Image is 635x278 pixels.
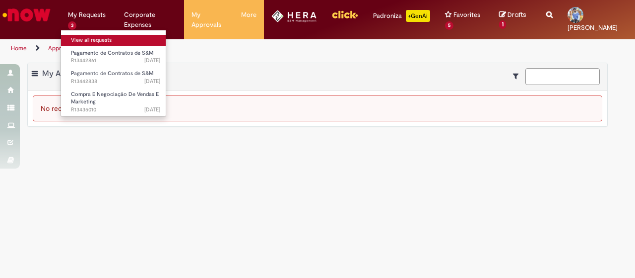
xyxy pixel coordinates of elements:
[1,5,52,25] img: ServiceNow
[61,30,166,117] ul: My Requests
[33,95,602,121] div: No records in Approval
[11,44,27,52] a: Home
[144,78,160,85] time: 25/08/2025 08:51:20
[71,106,160,114] span: R13435010
[144,106,160,113] span: [DATE]
[124,10,177,30] span: Corporate Expenses
[61,68,170,87] a: Open R13442838 : Pagamento de Contratos de S&M
[406,10,430,22] p: +GenAi
[71,49,153,57] span: Pagamento de Contratos de S&M
[61,35,170,46] a: View all requests
[144,57,160,64] time: 25/08/2025 08:55:35
[373,10,430,22] div: Padroniza
[499,10,531,29] a: Drafts
[144,57,160,64] span: [DATE]
[568,23,618,32] span: [PERSON_NAME]
[71,70,153,77] span: Pagamento de Contratos de S&M
[191,10,226,30] span: My Approvals
[71,91,159,106] span: Compra E Negociação De Vendas E Marketing
[68,21,76,30] span: 3
[331,7,358,22] img: click_logo_yellow_360x200.png
[508,10,526,19] span: Drafts
[241,10,256,20] span: More
[513,73,523,80] i: Show filters for: Suas Solicitações
[68,10,106,20] span: My Requests
[61,48,170,66] a: Open R13442861 : Pagamento de Contratos de S&M
[71,78,160,86] span: R13442838
[499,20,507,29] span: 1
[453,10,480,20] span: Favorites
[61,89,170,110] a: Open R13435010 : Compra E Negociação De Vendas E Marketing
[271,10,317,22] img: HeraLogo.png
[445,21,453,30] span: 5
[144,106,160,113] time: 21/08/2025 09:40:54
[144,78,160,85] span: [DATE]
[71,57,160,65] span: R13442861
[48,44,75,52] a: Approvals
[7,39,416,58] ul: Page breadcrumbs
[42,69,90,79] span: My Approvals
